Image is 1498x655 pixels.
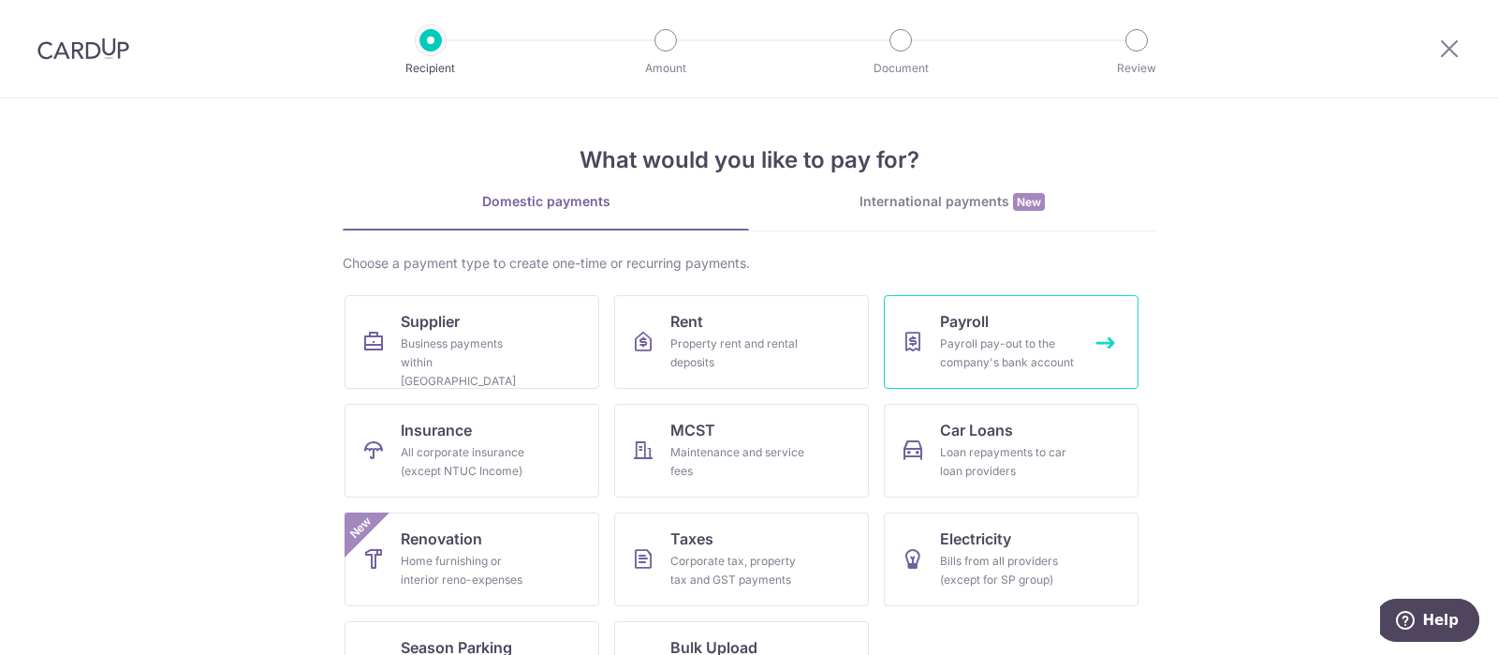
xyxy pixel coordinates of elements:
[345,513,376,543] span: New
[401,419,472,441] span: Insurance
[940,443,1075,481] div: Loan repayments to car loan providers
[670,310,703,333] span: Rent
[42,13,79,30] span: Help
[343,192,749,211] div: Domestic payments
[596,59,735,78] p: Amount
[614,295,869,389] a: RentProperty rent and rental deposits
[940,528,1011,550] span: Electricity
[884,513,1138,606] a: ElectricityBills from all providers (except for SP group)
[401,335,536,391] div: Business payments within [GEOGRAPHIC_DATA]
[401,528,482,550] span: Renovation
[345,295,599,389] a: SupplierBusiness payments within [GEOGRAPHIC_DATA]
[940,335,1075,372] div: Payroll pay-out to the company's bank account
[831,59,970,78] p: Document
[670,419,715,441] span: MCST
[940,552,1075,589] div: Bills from all providers (except for SP group)
[940,419,1013,441] span: Car Loans
[940,310,989,333] span: Payroll
[884,295,1138,389] a: PayrollPayroll pay-out to the company's bank account
[361,59,500,78] p: Recipient
[614,404,869,498] a: MCSTMaintenance and service fees
[401,443,536,481] div: All corporate insurance (except NTUC Income)
[1380,599,1479,646] iframe: Opens a widget where you can find more information
[345,404,599,498] a: InsuranceAll corporate insurance (except NTUC Income)
[749,192,1155,212] div: International payments
[670,528,713,550] span: Taxes
[401,310,460,333] span: Supplier
[1013,193,1045,211] span: New
[1067,59,1206,78] p: Review
[401,552,536,589] div: Home furnishing or interior reno-expenses
[343,254,1155,273] div: Choose a payment type to create one-time or recurring payments.
[670,443,805,481] div: Maintenance and service fees
[670,335,805,372] div: Property rent and rental deposits
[614,513,869,606] a: TaxesCorporate tax, property tax and GST payments
[345,513,599,606] a: RenovationHome furnishing or interior reno-expensesNew
[37,37,129,60] img: CardUp
[884,404,1138,498] a: Car LoansLoan repayments to car loan providers
[343,143,1155,177] h4: What would you like to pay for?
[670,552,805,589] div: Corporate tax, property tax and GST payments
